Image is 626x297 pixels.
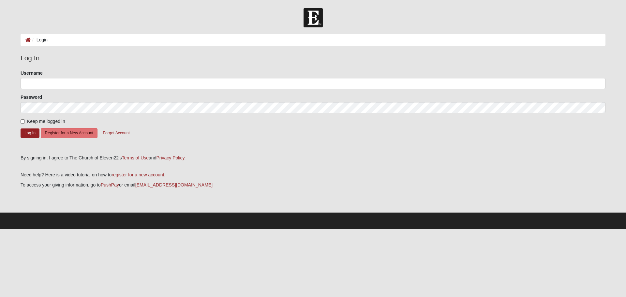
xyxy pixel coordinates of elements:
[21,171,605,178] p: Need help? Here is a video tutorial on how to .
[99,128,134,138] button: Forgot Account
[122,155,149,160] a: Terms of Use
[135,182,213,187] a: [EMAIL_ADDRESS][DOMAIN_NAME]
[156,155,184,160] a: Privacy Policy
[21,53,605,63] legend: Log In
[304,8,323,27] img: Church of Eleven22 Logo
[27,119,65,124] span: Keep me logged in
[21,94,42,100] label: Password
[21,119,25,124] input: Keep me logged in
[101,182,119,187] a: PushPay
[21,70,43,76] label: Username
[112,172,164,177] a: register for a new account
[21,128,39,138] button: Log In
[21,155,605,161] div: By signing in, I agree to The Church of Eleven22's and .
[31,37,48,43] li: Login
[21,182,605,188] p: To access your giving information, go to or email
[41,128,97,138] button: Register for a New Account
